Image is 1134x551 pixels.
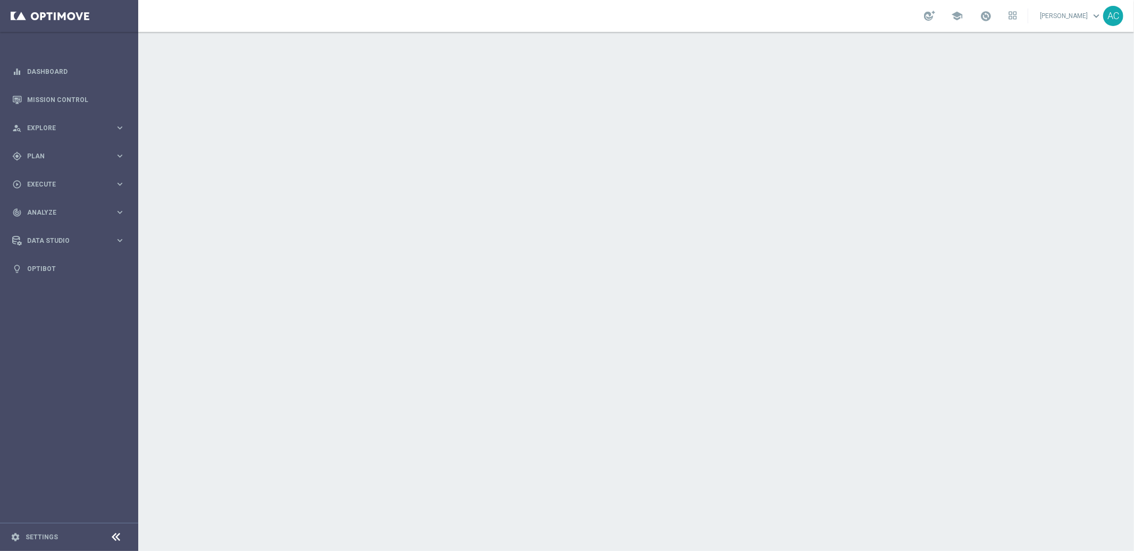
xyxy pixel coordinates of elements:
[12,152,125,160] button: gps_fixed Plan keyboard_arrow_right
[12,151,115,161] div: Plan
[951,10,963,22] span: school
[1039,8,1103,24] a: [PERSON_NAME]keyboard_arrow_down
[12,180,125,189] button: play_circle_outline Execute keyboard_arrow_right
[115,151,125,161] i: keyboard_arrow_right
[27,181,115,188] span: Execute
[12,67,125,76] button: equalizer Dashboard
[11,532,20,542] i: settings
[115,123,125,133] i: keyboard_arrow_right
[1103,6,1123,26] div: AC
[115,207,125,217] i: keyboard_arrow_right
[115,235,125,245] i: keyboard_arrow_right
[27,153,115,159] span: Plan
[12,255,125,283] div: Optibot
[12,180,22,189] i: play_circle_outline
[12,236,125,245] button: Data Studio keyboard_arrow_right
[12,180,115,189] div: Execute
[12,208,115,217] div: Analyze
[12,208,125,217] button: track_changes Analyze keyboard_arrow_right
[12,208,22,217] i: track_changes
[12,151,22,161] i: gps_fixed
[12,264,22,274] i: lightbulb
[12,123,115,133] div: Explore
[115,179,125,189] i: keyboard_arrow_right
[12,265,125,273] button: lightbulb Optibot
[12,86,125,114] div: Mission Control
[12,67,22,77] i: equalizer
[26,534,58,540] a: Settings
[27,57,125,86] a: Dashboard
[1090,10,1102,22] span: keyboard_arrow_down
[27,125,115,131] span: Explore
[27,255,125,283] a: Optibot
[27,86,125,114] a: Mission Control
[27,209,115,216] span: Analyze
[12,96,125,104] button: Mission Control
[12,124,125,132] button: person_search Explore keyboard_arrow_right
[27,238,115,244] span: Data Studio
[12,123,22,133] i: person_search
[12,236,115,245] div: Data Studio
[12,57,125,86] div: Dashboard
